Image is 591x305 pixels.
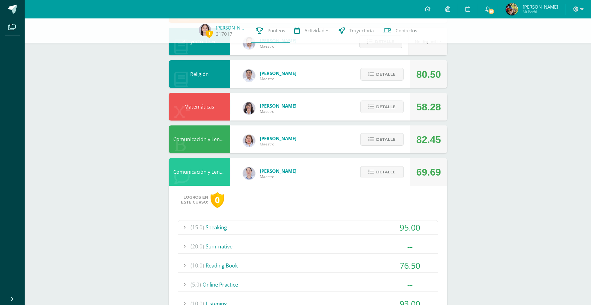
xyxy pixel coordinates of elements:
div: 0 [211,192,224,208]
img: daba15fc5312cea3888e84612827f950.png [243,167,255,180]
span: Detalle [376,134,396,145]
span: Maestro [260,109,296,114]
span: Detalle [376,166,396,178]
span: Maestro [260,174,296,179]
img: 15aaa72b904403ebb7ec886ca542c491.png [243,69,255,82]
div: -- [382,240,438,253]
span: Contactos [396,27,417,34]
div: Online Practice [178,278,438,291]
div: Speaking [178,220,438,234]
span: Mi Perfil [523,9,558,14]
span: (5.0) [191,278,201,291]
span: Detalle [376,69,396,80]
div: Comunicación y Lenguaje Idioma Español [169,125,230,153]
div: Reading Book [178,259,438,272]
button: Detalle [360,101,404,113]
span: [PERSON_NAME] [523,4,558,10]
div: 69.69 [416,158,441,186]
span: [PERSON_NAME] [260,70,296,76]
span: Detalle [376,101,396,113]
button: Detalle [360,133,404,146]
span: Actividades [304,27,329,34]
span: Logros en este curso: [181,195,208,205]
div: 80.50 [416,61,441,88]
div: -- [382,278,438,291]
span: 16 [488,8,495,15]
span: [PERSON_NAME] [260,103,296,109]
span: (20.0) [191,240,204,253]
span: Maestro [260,141,296,147]
span: (10.0) [191,259,204,272]
a: Trayectoria [334,18,379,43]
div: Matemáticas [169,93,230,121]
div: 76.50 [382,259,438,272]
img: 9d1d35e0bb0cd54e0b4afa38b8c284d9.png [199,24,211,36]
span: 1 [206,30,213,38]
button: Detalle [360,68,404,81]
span: Maestro [260,44,296,49]
img: a4e180d3c88e615cdf9cba2a7be06673.png [243,135,255,147]
a: [PERSON_NAME] [216,25,247,31]
a: Contactos [379,18,422,43]
button: Detalle [360,166,404,178]
div: Summative [178,240,438,253]
span: [PERSON_NAME] [260,168,296,174]
span: [PERSON_NAME] [260,135,296,141]
span: Punteos [267,27,285,34]
span: (15.0) [191,220,204,234]
span: Maestro [260,76,296,81]
img: 9328d5e98ceeb7b6b4c8a00374d795d3.png [506,3,518,15]
span: Trayectoria [349,27,374,34]
a: 217017 [216,31,232,37]
div: 58.28 [416,93,441,121]
a: Punteos [251,18,290,43]
div: 82.45 [416,126,441,153]
img: 11d0a4ab3c631824f792e502224ffe6b.png [243,102,255,114]
a: Actividades [290,18,334,43]
div: Comunicación y Lenguaje Inglés [169,158,230,186]
div: Religión [169,60,230,88]
div: 95.00 [382,220,438,234]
